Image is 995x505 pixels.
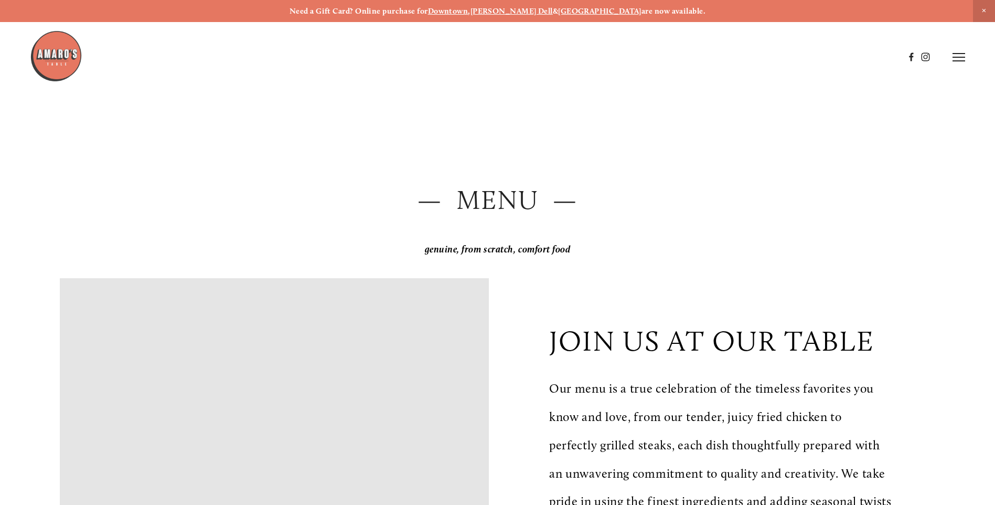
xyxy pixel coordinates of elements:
[428,6,468,16] a: Downtown
[641,6,705,16] strong: are now available.
[553,6,558,16] strong: &
[60,182,935,219] h2: — Menu —
[470,6,553,16] a: [PERSON_NAME] Dell
[549,324,874,358] p: join us at our table
[425,244,571,255] em: genuine, from scratch, comfort food
[30,30,82,82] img: Amaro's Table
[290,6,428,16] strong: Need a Gift Card? Online purchase for
[558,6,641,16] a: [GEOGRAPHIC_DATA]
[468,6,470,16] strong: ,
